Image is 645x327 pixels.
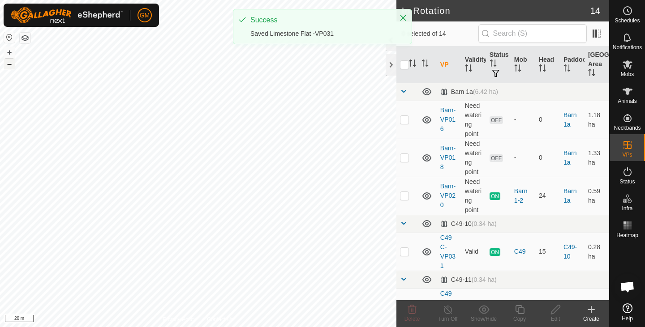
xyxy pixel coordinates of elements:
div: C49 [514,247,532,256]
td: 1.18 ha [585,101,609,139]
td: Need watering point [461,177,486,215]
th: Status [486,47,511,83]
div: C49-11 [440,276,497,284]
a: Barn 1a [563,187,577,204]
div: Barn 1-2 [514,187,532,205]
a: Barn-VP020 [440,183,456,208]
p-sorticon: Activate to sort [490,61,497,68]
td: 0 [535,289,560,327]
span: Heatmap [616,233,638,238]
a: Barn-VP018 [440,144,456,170]
span: GM [140,11,150,20]
span: ON [490,192,500,200]
div: - [514,115,532,124]
td: 0 [535,101,560,139]
th: Validity [461,47,486,83]
h2: In Rotation [402,5,590,16]
span: Animals [618,98,637,104]
td: 0 [535,139,560,177]
p-sorticon: Activate to sort [465,66,472,73]
div: Copy [502,315,537,323]
p-sorticon: Activate to sort [409,61,416,68]
th: Head [535,47,560,83]
div: Create [573,315,609,323]
span: OFF [490,154,503,162]
p-sorticon: Activate to sort [588,70,595,77]
input: Search (S) [478,24,587,43]
span: Delete [404,316,420,322]
div: - [514,153,532,162]
a: Help [610,300,645,325]
div: Open chat [614,273,641,300]
span: ON [490,248,500,256]
td: 1.33 ha [585,139,609,177]
p-sorticon: Activate to sort [563,66,571,73]
th: VP [437,47,461,83]
a: Privacy Policy [163,315,196,323]
span: (0.34 ha) [472,220,497,227]
td: Valid [461,289,486,327]
button: Map Layers [20,33,30,43]
th: Mob [511,47,535,83]
div: C49-10 [440,220,497,228]
button: Reset Map [4,32,15,43]
p-sorticon: Activate to sort [421,61,429,68]
td: 0.59 ha [585,177,609,215]
td: 0.19 ha [585,289,609,327]
span: Help [622,316,633,321]
img: Gallagher Logo [11,7,123,23]
div: Show/Hide [466,315,502,323]
span: Status [619,179,635,184]
p-sorticon: Activate to sort [514,66,521,73]
td: 0.28 ha [585,233,609,271]
div: Barn 1a [440,88,498,96]
div: Edit [537,315,573,323]
button: + [4,47,15,58]
span: Notifications [613,45,642,50]
div: Success [250,15,390,25]
div: Turn Off [430,315,466,323]
button: Close [397,12,409,24]
a: Barn 1a [563,149,577,166]
span: (6.42 ha) [473,88,498,95]
th: [GEOGRAPHIC_DATA] Area [585,47,609,83]
a: C49-11 [563,299,577,316]
a: C49-10 [563,243,577,260]
div: Saved Limestone Flat -VP031 [250,29,390,38]
th: Paddock [560,47,585,83]
span: Neckbands [614,125,641,131]
span: Mobs [621,72,634,77]
td: Need watering point [461,139,486,177]
span: OFF [490,116,503,124]
a: Barn 1a [563,111,577,128]
span: (0.34 ha) [472,276,497,283]
span: Schedules [615,18,640,23]
a: C49 C-VP032 [440,290,456,325]
p-sorticon: Activate to sort [539,66,546,73]
td: 15 [535,233,560,271]
td: Need watering point [461,101,486,139]
span: VPs [622,152,632,157]
span: Infra [622,206,632,211]
span: 0 selected of 14 [402,29,478,38]
a: C49 C-VP031 [440,234,456,269]
span: 14 [590,4,600,17]
button: – [4,59,15,69]
td: 24 [535,177,560,215]
a: Contact Us [207,315,233,323]
a: Barn-VP016 [440,106,456,132]
td: Valid [461,233,486,271]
